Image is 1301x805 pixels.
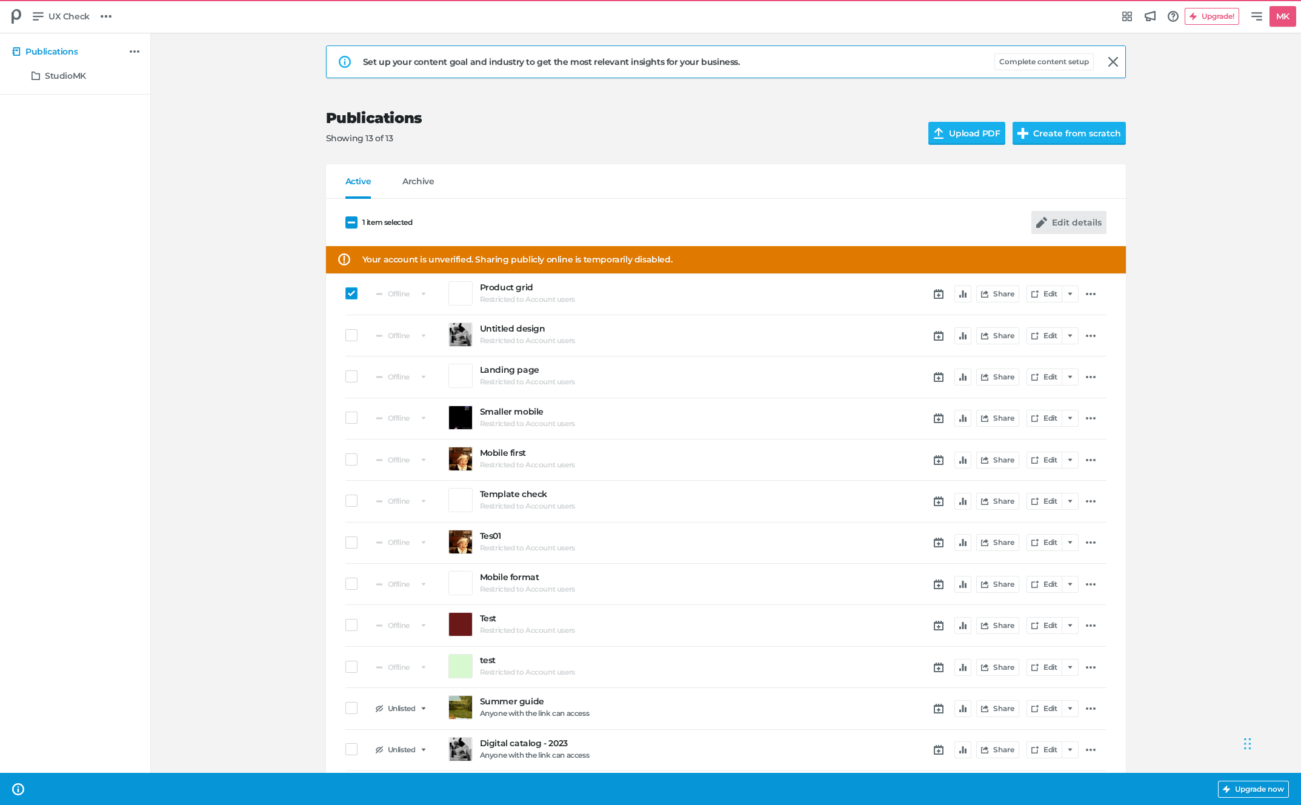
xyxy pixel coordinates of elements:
[931,535,946,550] a: Schedule Publication
[1083,701,1098,716] a: Additional actions...
[363,56,987,68] div: Set up your content goal and industry to get the most relevant insights for your business.
[1244,726,1251,762] div: Drag
[388,290,410,298] span: Offline
[931,411,946,426] a: Schedule Publication
[448,447,473,471] a: Preview
[1083,370,1098,384] a: Additional actions...
[1013,122,1126,145] button: Create from scratch
[388,539,410,546] span: Offline
[480,336,575,345] h6: Restricted to Account users
[48,10,90,23] span: UX Check
[928,122,1020,145] input: Upload PDF
[480,448,807,458] a: Mobile first
[1083,329,1098,343] a: Additional actions...
[976,327,1019,344] button: Share
[480,613,807,624] a: Test
[1083,618,1098,633] a: Additional actions...
[388,332,410,339] span: Offline
[480,738,807,749] a: Digital catalog - 2023
[1083,287,1098,301] a: Additional actions...
[1083,494,1098,509] a: Additional actions...
[976,741,1019,758] button: Share
[448,571,473,595] a: Preview
[480,295,575,304] h6: Restricted to Account users
[1218,781,1289,798] button: Upgrade now
[1185,8,1239,25] button: Upgrade!
[480,489,807,499] a: Template check
[1271,7,1294,27] h5: MK
[345,176,371,199] a: Active
[976,452,1019,469] button: Share
[480,585,575,593] h6: Restricted to Account users
[1026,576,1062,593] a: Edit
[928,122,1005,145] label: Upload PDF
[931,329,946,343] a: Schedule Publication
[931,287,946,301] a: Schedule Publication
[1026,617,1062,634] a: Edit
[480,282,807,293] a: Product grid
[448,406,473,430] a: Preview
[326,132,910,145] p: Showing 13 of 13
[1117,6,1137,27] a: Integrations Hub
[388,456,410,464] span: Offline
[480,709,590,718] h6: Anyone with the link can access
[362,253,673,266] span: Your account is unverified. Sharing publicly online is temporarily disabled.
[976,410,1019,427] button: Share
[480,365,807,375] h5: Landing page
[388,373,410,381] span: Offline
[931,701,946,716] a: Schedule Publication
[1026,741,1062,758] a: Edit
[1026,659,1062,676] a: Edit
[480,751,590,760] h6: Anyone with the link can access
[1083,535,1098,550] a: Additional actions...
[27,65,121,87] a: StudioMK
[388,415,410,422] span: Offline
[480,324,807,334] a: Untitled design
[480,531,807,541] a: Tes01
[480,407,807,417] a: Smaller mobile
[976,659,1019,676] button: Share
[1026,534,1062,551] a: Edit
[448,612,473,636] a: Preview
[1026,493,1062,510] a: Edit
[480,419,575,428] h6: Restricted to Account users
[976,493,1019,510] button: Share
[45,71,86,81] h5: StudioMK
[1026,700,1062,717] a: Edit
[931,618,946,633] a: Schedule Publication
[326,110,910,127] h2: Publications
[5,5,28,28] div: UX Check
[976,576,1019,593] button: Share
[388,581,410,588] span: Offline
[480,461,575,469] h6: Restricted to Account users
[448,322,473,347] a: Preview
[1240,713,1301,772] iframe: Chat Widget
[976,369,1019,386] button: Share
[931,660,946,675] a: Schedule Publication
[448,737,473,761] a: Preview
[402,176,434,199] a: Archive
[1083,577,1098,592] a: Additional actions...
[480,378,575,386] h6: Restricted to Account users
[1083,660,1098,675] a: Additional actions...
[931,577,946,592] a: Schedule Publication
[448,654,473,678] a: Preview
[1083,743,1098,757] a: Additional actions...
[480,696,807,707] a: Summer guide
[480,626,575,635] h6: Restricted to Account users
[480,655,807,666] a: test
[127,44,142,59] a: Additional actions...
[448,281,473,306] a: Preview
[448,530,473,554] a: Preview
[480,572,807,583] h5: Mobile format
[388,705,416,712] span: Unlisted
